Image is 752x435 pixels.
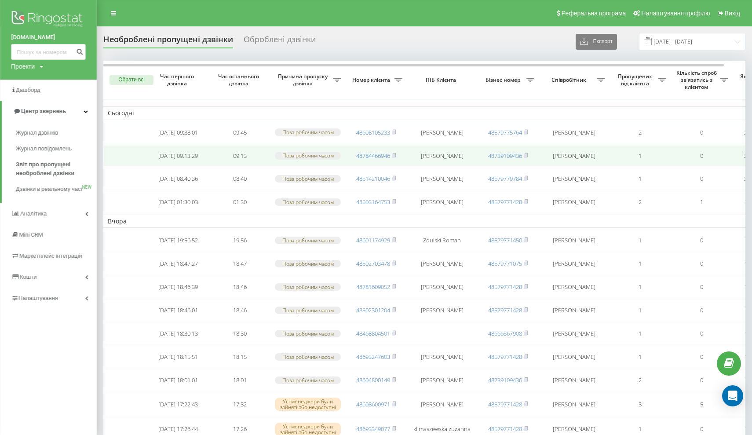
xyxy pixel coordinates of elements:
[20,210,47,217] span: Аналiтика
[275,73,333,87] span: Причина пропуску дзвінка
[209,145,270,167] td: 09:13
[539,393,609,416] td: [PERSON_NAME]
[609,276,671,298] td: 1
[609,230,671,251] td: 1
[671,191,732,213] td: 1
[539,168,609,190] td: [PERSON_NAME]
[722,385,743,406] div: Open Intercom Messenger
[356,175,390,183] a: 48514210046
[209,276,270,298] td: 18:46
[488,236,522,244] a: 48579771450
[488,400,522,408] a: 48579771428
[488,283,522,291] a: 48579771428
[275,330,341,337] div: Поза робочим часом
[275,398,341,411] div: Усі менеджери були зайняті або недоступні
[613,73,658,87] span: Пропущених від клієнта
[407,230,477,251] td: Zdulski Roman
[16,185,82,194] span: Дзвінки в реальному часі
[147,346,209,368] td: [DATE] 18:15:51
[414,77,470,84] span: ПІБ Клієнта
[539,300,609,321] td: [PERSON_NAME]
[671,230,732,251] td: 0
[671,346,732,368] td: 0
[671,253,732,274] td: 0
[147,323,209,344] td: [DATE] 18:30:13
[562,10,626,17] span: Реферальна програма
[19,231,43,238] span: Mini CRM
[16,128,58,137] span: Журнал дзвінків
[539,122,609,143] td: [PERSON_NAME]
[154,73,202,87] span: Час першого дзвінка
[216,73,263,87] span: Час останнього дзвінка
[356,376,390,384] a: 48604800149
[21,108,66,114] span: Центр звернень
[488,425,522,433] a: 48579771428
[488,376,522,384] a: 48739109436
[19,252,82,259] span: Маркетплейс інтеграцій
[407,369,477,391] td: [PERSON_NAME]
[543,77,597,84] span: Співробітник
[147,300,209,321] td: [DATE] 18:46:01
[356,152,390,160] a: 48784466946
[147,122,209,143] td: [DATE] 09:38:01
[275,377,341,384] div: Поза робочим часом
[407,276,477,298] td: [PERSON_NAME]
[209,369,270,391] td: 18:01
[609,122,671,143] td: 2
[407,191,477,213] td: [PERSON_NAME]
[275,353,341,361] div: Поза робочим часом
[147,191,209,213] td: [DATE] 01:30:03
[356,329,390,337] a: 48468804501
[671,369,732,391] td: 0
[244,35,316,48] div: Оброблені дзвінки
[356,198,390,206] a: 48503164753
[275,237,341,244] div: Поза робочим часом
[147,253,209,274] td: [DATE] 18:47:27
[16,87,40,93] span: Дашборд
[350,77,394,84] span: Номер клієнта
[407,393,477,416] td: [PERSON_NAME]
[576,34,617,50] button: Експорт
[609,393,671,416] td: 3
[609,253,671,274] td: 1
[356,353,390,361] a: 48693247603
[275,260,341,267] div: Поза робочим часом
[539,323,609,344] td: [PERSON_NAME]
[488,175,522,183] a: 48579779784
[356,283,390,291] a: 48781609052
[209,300,270,321] td: 18:46
[275,198,341,206] div: Поза робочим часом
[671,300,732,321] td: 0
[488,128,522,136] a: 48579775764
[147,230,209,251] td: [DATE] 19:56:52
[641,10,710,17] span: Налаштування профілю
[147,145,209,167] td: [DATE] 09:13:29
[16,125,97,141] a: Журнал дзвінків
[11,9,86,31] img: Ringostat logo
[16,141,97,157] a: Журнал повідомлень
[609,346,671,368] td: 1
[407,122,477,143] td: [PERSON_NAME]
[609,168,671,190] td: 1
[11,44,86,60] input: Пошук за номером
[209,323,270,344] td: 18:30
[356,400,390,408] a: 48608600971
[209,393,270,416] td: 17:32
[539,145,609,167] td: [PERSON_NAME]
[275,175,341,183] div: Поза робочим часом
[488,329,522,337] a: 48666367908
[147,369,209,391] td: [DATE] 18:01:01
[539,253,609,274] td: [PERSON_NAME]
[675,69,720,90] span: Кількість спроб зв'язатись з клієнтом
[482,77,526,84] span: Бізнес номер
[209,230,270,251] td: 19:56
[16,157,97,181] a: Звіт про пропущені необроблені дзвінки
[110,75,153,85] button: Обрати всі
[11,62,35,71] div: Проекти
[356,236,390,244] a: 48601174929
[671,168,732,190] td: 0
[20,274,37,280] span: Кошти
[671,323,732,344] td: 0
[275,152,341,159] div: Поза робочим часом
[609,145,671,167] td: 1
